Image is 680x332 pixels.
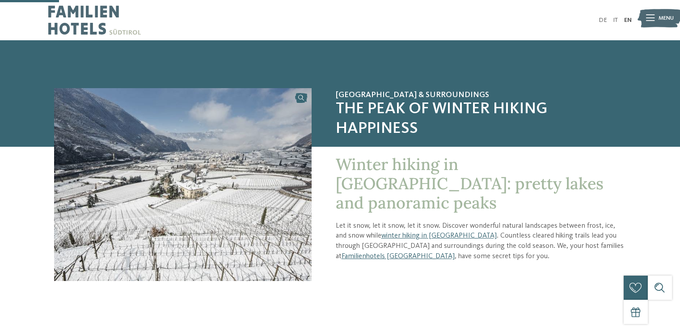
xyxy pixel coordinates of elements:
[342,253,455,260] a: Familienhotels [GEOGRAPHIC_DATA]
[54,88,312,281] img: Winter hiking in Bolzano & surroundings
[599,17,607,23] a: DE
[613,17,618,23] a: IT
[336,90,626,100] span: [GEOGRAPHIC_DATA] & surroundings
[336,221,626,262] p: Let it snow, let it snow, let it snow. Discover wonderful natural landscapes between frost, ice, ...
[624,17,632,23] a: EN
[336,154,604,213] span: Winter hiking in [GEOGRAPHIC_DATA]: pretty lakes and panoramic peaks
[659,14,674,22] span: Menu
[381,232,497,239] a: winter hiking in [GEOGRAPHIC_DATA]
[336,100,626,138] span: The peak of winter hiking happiness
